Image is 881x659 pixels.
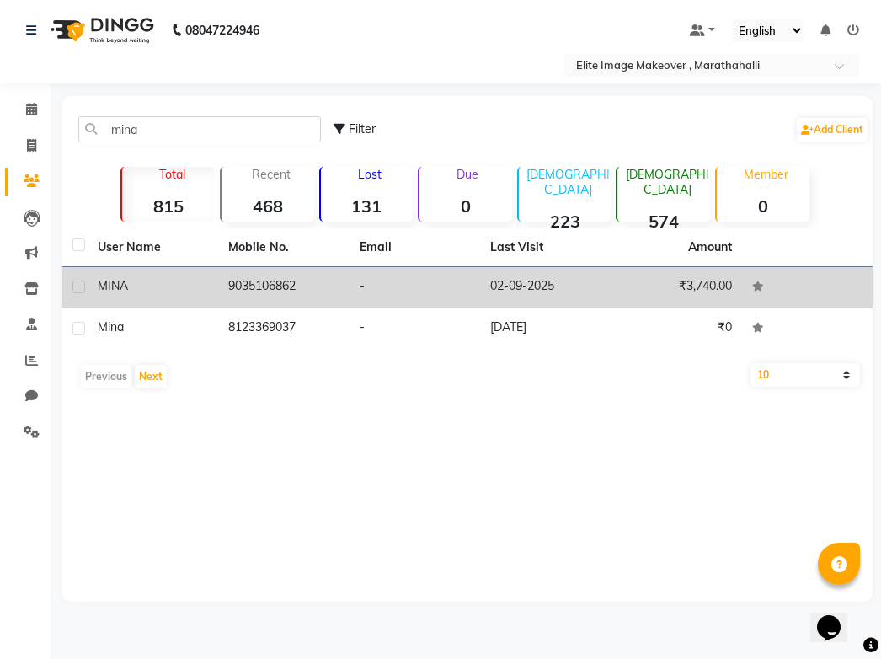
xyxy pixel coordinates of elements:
[611,308,741,350] td: ₹0
[480,308,611,350] td: [DATE]
[419,196,512,217] strong: 0
[810,592,864,642] iframe: chat widget
[43,7,158,54] img: logo
[218,267,349,308] td: 9035106862
[723,167,809,182] p: Member
[624,167,710,197] p: [DEMOGRAPHIC_DATA]
[797,118,868,142] a: Add Client
[98,278,128,293] span: MINA
[617,211,710,232] strong: 574
[350,308,480,350] td: -
[717,196,809,217] strong: 0
[423,167,512,182] p: Due
[526,167,611,197] p: [DEMOGRAPHIC_DATA]
[350,267,480,308] td: -
[218,308,349,350] td: 8123369037
[678,228,742,266] th: Amount
[88,228,218,267] th: User Name
[185,7,259,54] b: 08047224946
[350,228,480,267] th: Email
[122,196,215,217] strong: 815
[480,228,611,267] th: Last Visit
[129,167,215,182] p: Total
[349,121,376,137] span: Filter
[611,267,741,308] td: ₹3,740.00
[135,365,167,388] button: Next
[222,196,314,217] strong: 468
[328,167,414,182] p: Lost
[98,319,124,335] span: mina
[321,196,414,217] strong: 131
[78,116,321,142] input: Search by Name/Mobile/Email/Code
[228,167,314,182] p: Recent
[218,228,349,267] th: Mobile No.
[519,211,611,232] strong: 223
[480,267,611,308] td: 02-09-2025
